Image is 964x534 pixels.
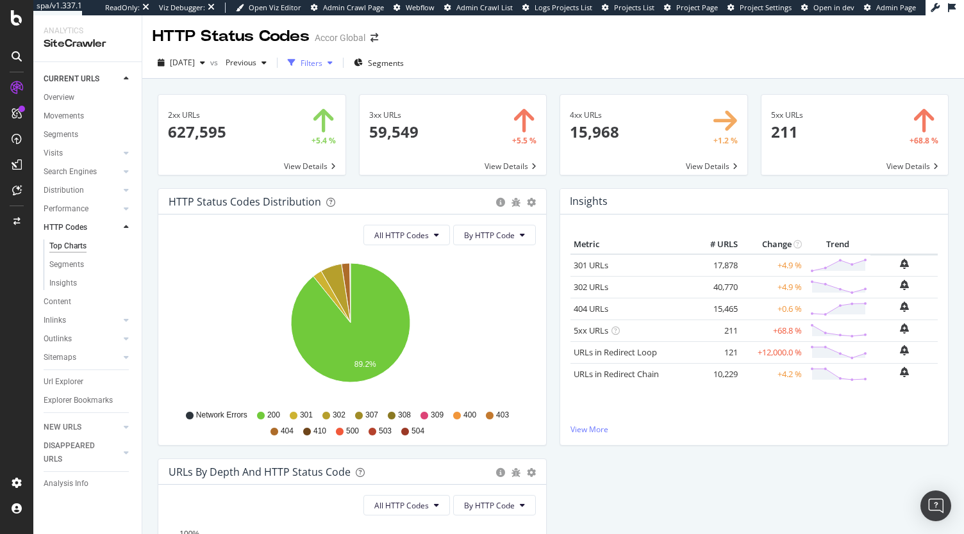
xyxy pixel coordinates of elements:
[690,235,741,254] th: # URLS
[370,33,378,42] div: arrow-right-arrow-left
[44,184,120,197] a: Distribution
[349,53,409,73] button: Segments
[44,36,131,51] div: SiteCrawler
[44,295,71,309] div: Content
[249,3,301,12] span: Open Viz Editor
[574,368,659,380] a: URLs in Redirect Chain
[900,367,909,377] div: bell-plus
[44,184,84,197] div: Distribution
[690,363,741,385] td: 10,229
[44,477,133,490] a: Analysis Info
[365,410,378,421] span: 307
[44,332,120,346] a: Outlinks
[920,490,951,521] div: Open Intercom Messenger
[496,198,505,207] div: circle-info
[169,255,531,404] svg: A chart.
[44,351,76,364] div: Sitemaps
[346,426,359,437] span: 500
[44,128,78,142] div: Segments
[313,426,326,437] span: 410
[267,410,280,421] span: 200
[44,165,120,179] a: Search Engines
[169,465,351,478] div: URLs by Depth and HTTP Status Code
[741,320,805,341] td: +68.8 %
[690,254,741,277] td: 17,878
[690,320,741,341] td: 211
[44,295,133,309] a: Content
[311,3,384,13] a: Admin Crawl Page
[220,57,256,68] span: Previous
[527,468,536,477] div: gear
[574,281,608,293] a: 302 URLs
[741,276,805,298] td: +4.9 %
[283,53,338,73] button: Filters
[464,500,515,511] span: By HTTP Code
[741,235,805,254] th: Change
[574,303,608,314] a: 404 URLs
[44,332,72,346] div: Outlinks
[511,468,520,477] div: bug
[453,495,536,515] button: By HTTP Code
[394,3,435,13] a: Webflow
[44,109,84,123] div: Movements
[44,439,108,466] div: DISAPPEARED URLS
[44,375,83,389] div: Url Explorer
[49,277,133,290] a: Insights
[570,235,690,254] th: Metric
[44,421,120,434] a: NEW URLS
[363,495,450,515] button: All HTTP Codes
[315,31,365,44] div: Accor Global
[281,426,294,437] span: 404
[49,258,84,271] div: Segments
[876,3,916,12] span: Admin Page
[740,3,792,12] span: Project Settings
[727,3,792,13] a: Project Settings
[159,3,205,13] div: Viz Debugger:
[864,3,916,13] a: Admin Page
[374,500,429,511] span: All HTTP Codes
[664,3,718,13] a: Project Page
[44,421,81,434] div: NEW URLS
[453,225,536,245] button: By HTTP Code
[44,202,120,216] a: Performance
[44,375,133,389] a: Url Explorer
[574,259,608,271] a: 301 URLs
[900,302,909,312] div: bell-plus
[44,202,88,216] div: Performance
[44,72,99,86] div: CURRENT URLS
[44,314,66,327] div: Inlinks
[570,424,938,435] a: View More
[574,346,657,358] a: URLs in Redirect Loop
[527,198,536,207] div: gear
[44,221,87,234] div: HTTP Codes
[44,109,133,123] a: Movements
[741,298,805,320] td: +0.6 %
[44,477,88,490] div: Analysis Info
[210,57,220,68] span: vs
[690,298,741,320] td: 15,465
[602,3,654,13] a: Projects List
[170,57,195,68] span: 2025 Aug. 20th
[44,165,97,179] div: Search Engines
[44,147,120,160] a: Visits
[49,277,77,290] div: Insights
[49,258,133,271] a: Segments
[741,341,805,363] td: +12,000.0 %
[900,323,909,334] div: bell-plus
[614,3,654,12] span: Projects List
[690,276,741,298] td: 40,770
[220,53,272,73] button: Previous
[463,410,476,421] span: 400
[398,410,411,421] span: 308
[900,280,909,290] div: bell-plus
[236,3,301,13] a: Open Viz Editor
[300,410,313,421] span: 301
[676,3,718,12] span: Project Page
[805,235,870,254] th: Trend
[535,3,592,12] span: Logs Projects List
[196,410,247,421] span: Network Errors
[368,58,404,69] span: Segments
[44,221,120,234] a: HTTP Codes
[574,325,608,336] a: 5xx URLs
[411,426,424,437] span: 504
